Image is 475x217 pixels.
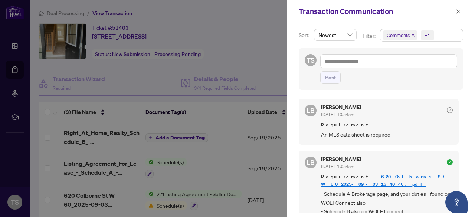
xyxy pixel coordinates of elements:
button: Open asap [445,191,468,213]
span: LB [307,105,315,116]
span: close [456,9,461,14]
h5: [PERSON_NAME] [321,105,361,110]
span: An MLS data sheet is required [321,130,453,139]
a: 620 Colborne St W 60_2025-09-03 13_40_46.pdf [321,174,446,187]
span: TS [307,55,315,65]
span: [DATE], 10:54am [321,164,354,169]
button: Post [320,71,341,84]
span: close [411,33,415,37]
p: Filter: [363,32,377,40]
span: LB [307,157,315,168]
span: Requirement [321,121,453,129]
div: +1 [425,32,430,39]
span: Comments [387,32,410,39]
span: check-circle [447,107,453,113]
h5: [PERSON_NAME] [321,157,361,162]
span: check-circle [447,159,453,165]
span: [DATE], 10:54am [321,112,354,117]
span: Newest [318,29,352,40]
span: Requirement - [321,173,453,188]
span: - Schedule A Brokerage page, and your duties - found on WOLFConnect also - Schedule B also on WOL... [321,190,453,216]
p: Sort: [299,31,311,39]
div: Transaction Communication [299,6,453,17]
span: Comments [383,30,417,40]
